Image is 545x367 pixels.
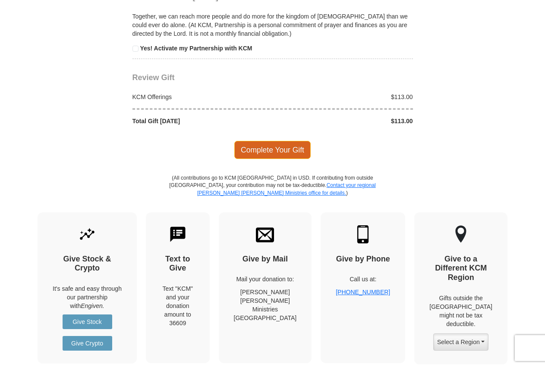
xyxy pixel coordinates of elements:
img: envelope.svg [256,225,274,243]
div: $113.00 [273,117,418,125]
h4: Give Stock & Crypto [53,255,122,273]
p: It's safe and easy through our partnership with [53,284,122,310]
p: [PERSON_NAME] [PERSON_NAME] Ministries [GEOGRAPHIC_DATA] [234,288,297,322]
h4: Give by Mail [234,255,297,264]
p: (All contributions go to KCM [GEOGRAPHIC_DATA] in USD. If contributing from outside [GEOGRAPHIC_D... [169,174,376,212]
h4: Give to a Different KCM Region [429,255,492,283]
p: Together, we can reach more people and do more for the kingdom of [DEMOGRAPHIC_DATA] than we coul... [132,12,413,38]
div: Text "KCM" and your donation amount to 36609 [161,284,195,327]
span: Review Gift [132,73,175,82]
div: Total Gift [DATE] [128,117,273,125]
div: $113.00 [273,93,418,101]
span: Complete Your Gift [234,141,311,159]
a: Give Stock [63,314,112,329]
div: KCM Offerings [128,93,273,101]
h4: Text to Give [161,255,195,273]
p: Mail your donation to: [234,275,297,283]
h4: Give by Phone [336,255,390,264]
button: Select a Region [433,333,488,351]
img: give-by-stock.svg [78,225,96,243]
img: text-to-give.svg [169,225,187,243]
i: Engiven. [81,302,104,309]
strong: Yes! Activate my Partnership with KCM [140,45,252,52]
p: Call us at: [336,275,390,283]
img: mobile.svg [354,225,372,243]
a: [PHONE_NUMBER] [336,289,390,295]
img: other-region [455,225,467,243]
a: Contact your regional [PERSON_NAME] [PERSON_NAME] Ministries office for details. [197,182,376,196]
p: Gifts outside the [GEOGRAPHIC_DATA] might not be tax deductible. [429,294,492,328]
a: Give Crypto [63,336,112,351]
